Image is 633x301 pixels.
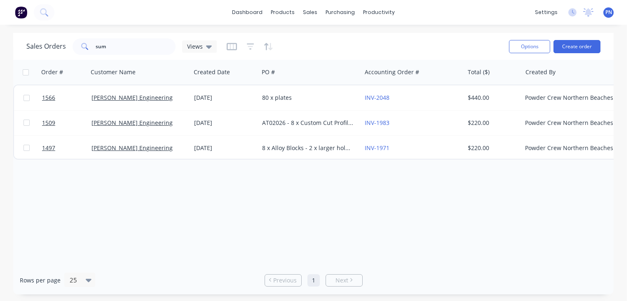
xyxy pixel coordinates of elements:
div: Total ($) [468,68,490,76]
button: Options [509,40,550,53]
a: dashboard [228,6,267,19]
div: AT02026 - 8 x Custom Cut Profiles - Powder Coat - MANNEX BLACK [262,119,354,127]
span: 1566 [42,94,55,102]
a: [PERSON_NAME] Engineering [91,94,173,101]
a: Page 1 is your current page [307,274,320,287]
span: 1497 [42,144,55,152]
div: 80 x plates [262,94,354,102]
span: Next [335,276,348,285]
button: Create order [553,40,600,53]
a: [PERSON_NAME] Engineering [91,119,173,127]
div: Accounting Order # [365,68,419,76]
span: Rows per page [20,276,61,285]
a: Previous page [265,276,301,285]
div: [DATE] [194,94,256,102]
input: Search... [96,38,176,55]
div: $440.00 [468,94,516,102]
a: INV-1983 [365,119,389,127]
ul: Pagination [261,274,366,287]
div: [DATE] [194,119,256,127]
div: Created Date [194,68,230,76]
div: PO # [262,68,275,76]
div: $220.00 [468,144,516,152]
div: sales [299,6,321,19]
div: $220.00 [468,119,516,127]
a: 1566 [42,85,91,110]
div: Order # [41,68,63,76]
div: Customer Name [91,68,136,76]
div: Created By [525,68,556,76]
span: 1509 [42,119,55,127]
div: Powder Crew Northern Beaches [525,119,617,127]
a: INV-2048 [365,94,389,101]
a: 1497 [42,136,91,160]
span: Views [187,42,203,51]
div: Powder Crew Northern Beaches [525,144,617,152]
div: settings [531,6,562,19]
div: productivity [359,6,399,19]
div: products [267,6,299,19]
h1: Sales Orders [26,42,66,50]
div: [DATE] [194,144,256,152]
a: 1509 [42,111,91,135]
div: purchasing [321,6,359,19]
div: Powder Crew Northern Beaches [525,94,617,102]
a: INV-1971 [365,144,389,152]
a: Next page [326,276,362,285]
span: PN [605,9,612,16]
span: Previous [273,276,297,285]
div: 8 x Alloy Blocks - 2 x larger holes to be plugged - COLOUR TBA [262,144,354,152]
img: Factory [15,6,27,19]
a: [PERSON_NAME] Engineering [91,144,173,152]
